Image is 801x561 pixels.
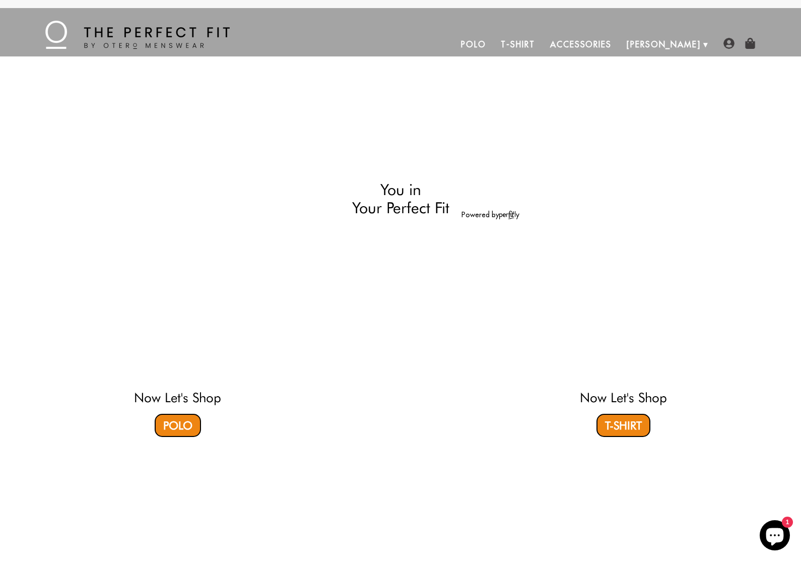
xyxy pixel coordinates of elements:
a: Polo [155,414,201,437]
a: [PERSON_NAME] [619,32,708,56]
a: T-Shirt [596,414,650,437]
img: perfitly-logo_73ae6c82-e2e3-4a36-81b1-9e913f6ac5a1.png [499,211,519,219]
h2: You in Your Perfect Fit [282,180,519,217]
img: shopping-bag-icon.png [745,38,756,49]
a: Polo [453,32,494,56]
a: Now Let's Shop [580,390,667,405]
a: Accessories [543,32,619,56]
a: Now Let's Shop [134,390,221,405]
img: user-account-icon.png [723,38,735,49]
img: The Perfect Fit - by Otero Menswear - Logo [45,21,230,49]
a: T-Shirt [493,32,542,56]
inbox-online-store-chat: Shopify online store chat [757,520,793,553]
a: Powered by [461,210,519,219]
